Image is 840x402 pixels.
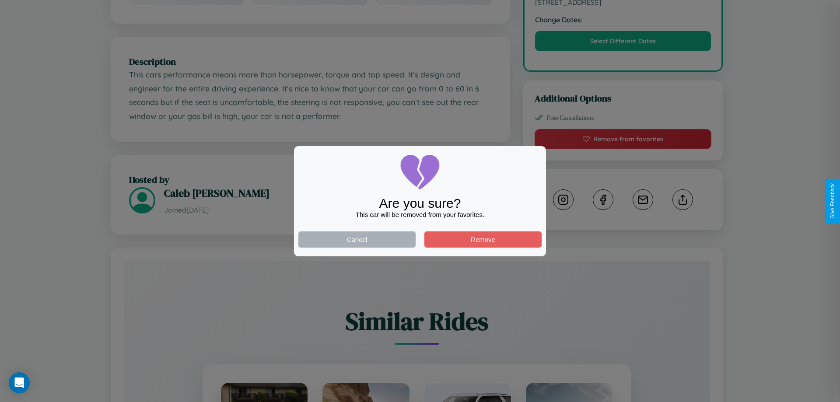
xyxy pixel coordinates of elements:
div: Give Feedback [829,183,836,219]
div: Open Intercom Messenger [9,372,30,393]
button: Remove [424,231,542,248]
img: broken-heart [398,150,442,194]
div: This car will be removed from your favorites. [298,211,542,218]
div: Are you sure? [298,196,542,211]
button: Cancel [298,231,416,248]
